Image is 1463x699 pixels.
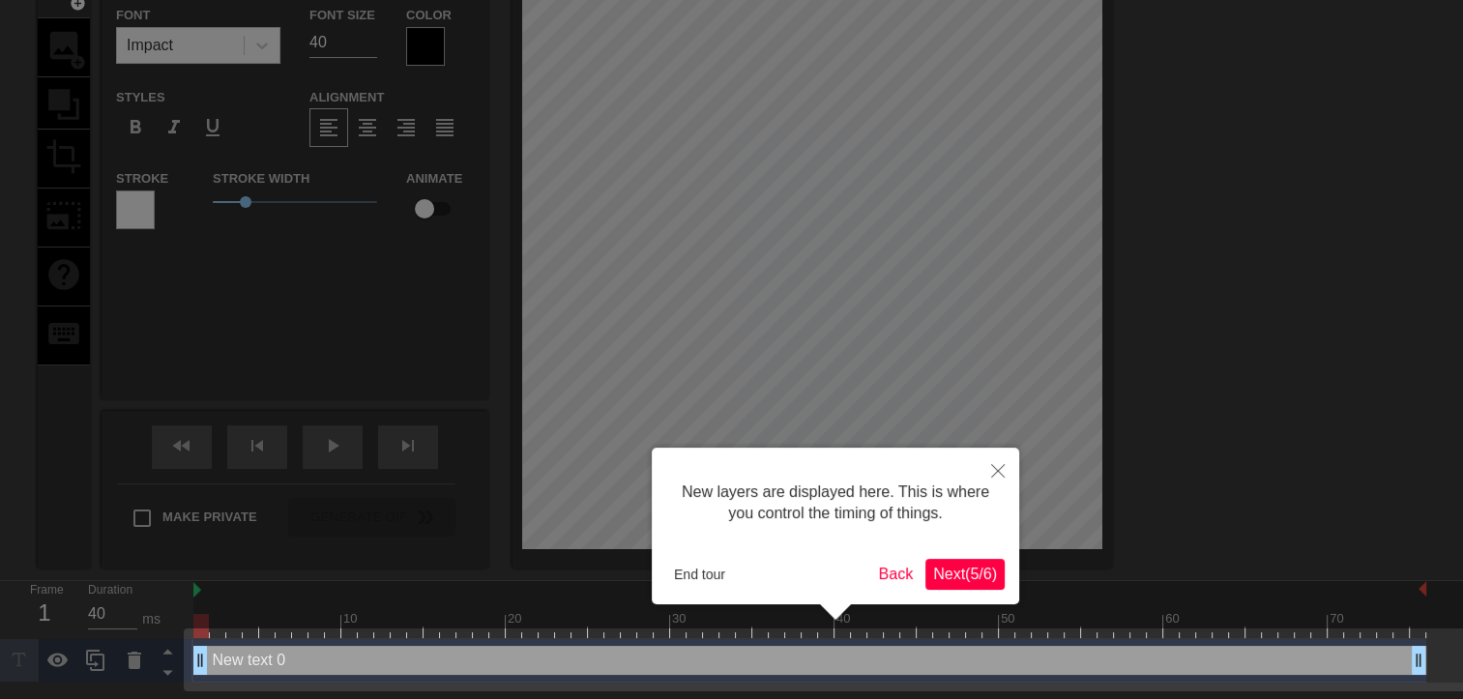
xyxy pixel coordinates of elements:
[871,559,922,590] button: Back
[933,566,997,582] span: Next ( 5 / 6 )
[666,462,1005,544] div: New layers are displayed here. This is where you control the timing of things.
[977,448,1019,492] button: Close
[666,560,733,589] button: End tour
[925,559,1005,590] button: Next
